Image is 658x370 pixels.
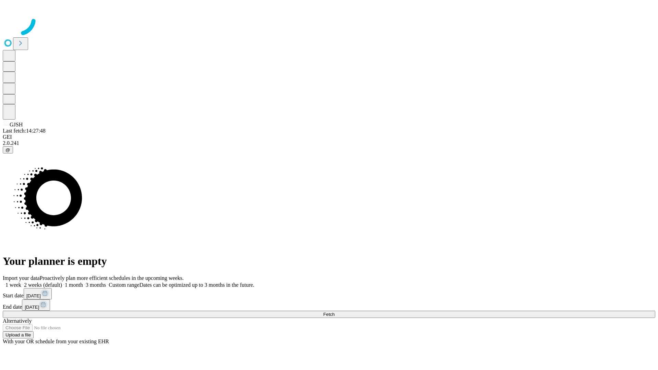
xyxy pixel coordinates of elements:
[3,255,655,268] h1: Your planner is empty
[25,305,39,310] span: [DATE]
[3,318,32,324] span: Alternatively
[86,282,106,288] span: 3 months
[22,299,50,311] button: [DATE]
[10,122,23,127] span: GJSH
[3,275,40,281] span: Import your data
[40,275,184,281] span: Proactively plan more efficient schedules in the upcoming weeks.
[65,282,83,288] span: 1 month
[24,282,62,288] span: 2 weeks (default)
[3,299,655,311] div: End date
[3,331,34,338] button: Upload a file
[109,282,139,288] span: Custom range
[139,282,254,288] span: Dates can be optimized up to 3 months in the future.
[3,128,46,134] span: Last fetch: 14:27:48
[3,338,109,344] span: With your OR schedule from your existing EHR
[323,312,334,317] span: Fetch
[3,140,655,146] div: 2.0.241
[3,146,13,153] button: @
[5,147,10,152] span: @
[5,282,21,288] span: 1 week
[3,311,655,318] button: Fetch
[3,134,655,140] div: GEI
[26,293,41,298] span: [DATE]
[3,288,655,299] div: Start date
[24,288,52,299] button: [DATE]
